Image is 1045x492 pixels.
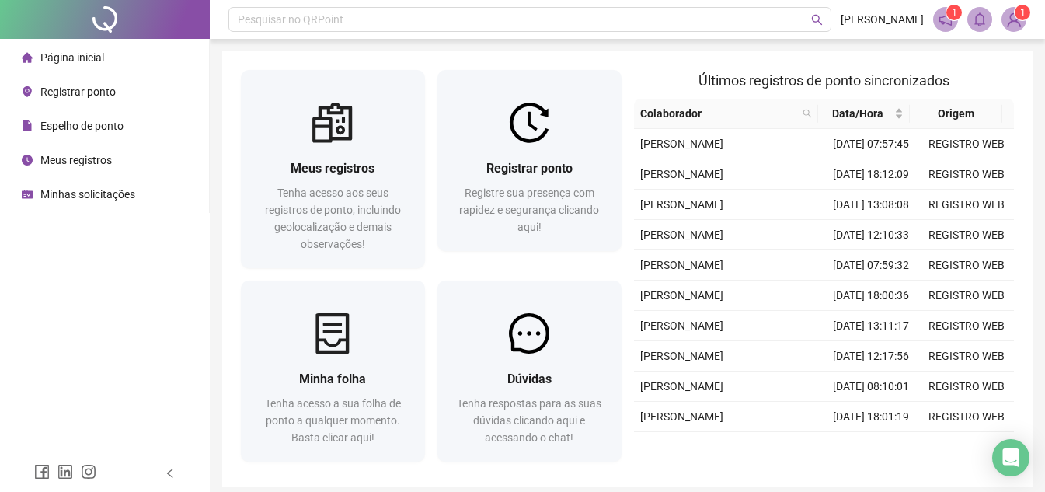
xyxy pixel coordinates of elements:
[919,372,1014,402] td: REGISTRO WEB
[919,129,1014,159] td: REGISTRO WEB
[824,105,892,122] span: Data/Hora
[1002,8,1026,31] img: 91060
[459,187,599,233] span: Registre sua presença com rapidez e segurança clicando aqui!
[40,120,124,132] span: Espelho de ponto
[81,464,96,480] span: instagram
[57,464,73,480] span: linkedin
[919,250,1014,281] td: REGISTRO WEB
[824,220,918,250] td: [DATE] 12:10:33
[486,161,573,176] span: Registrar ponto
[910,99,1002,129] th: Origem
[1015,5,1030,20] sup: Atualize o seu contato no menu Meus Dados
[824,372,918,402] td: [DATE] 08:10:01
[919,159,1014,190] td: REGISTRO WEB
[811,14,823,26] span: search
[803,109,812,118] span: search
[34,464,50,480] span: facebook
[698,72,949,89] span: Últimos registros de ponto sincronizados
[22,120,33,131] span: file
[640,198,723,211] span: [PERSON_NAME]
[22,52,33,63] span: home
[40,51,104,64] span: Página inicial
[457,397,601,444] span: Tenha respostas para as suas dúvidas clicando aqui e acessando o chat!
[919,190,1014,220] td: REGISTRO WEB
[919,311,1014,341] td: REGISTRO WEB
[640,350,723,362] span: [PERSON_NAME]
[437,70,622,251] a: Registrar pontoRegistre sua presença com rapidez e segurança clicando aqui!
[824,432,918,462] td: [DATE] 14:02:40
[824,190,918,220] td: [DATE] 13:08:08
[22,155,33,166] span: clock-circle
[946,5,962,20] sup: 1
[919,341,1014,372] td: REGISTRO WEB
[640,319,723,332] span: [PERSON_NAME]
[841,11,924,28] span: [PERSON_NAME]
[507,372,552,386] span: Dúvidas
[919,220,1014,250] td: REGISTRO WEB
[799,102,815,125] span: search
[437,281,622,462] a: DúvidasTenha respostas para as suas dúvidas clicando aqui e acessando o chat!
[919,432,1014,462] td: REGISTRO WEB
[952,7,957,18] span: 1
[40,188,135,201] span: Minhas solicitações
[265,187,401,250] span: Tenha acesso aos seus registros de ponto, incluindo geolocalização e demais observações!
[291,161,374,176] span: Meus registros
[640,410,723,423] span: [PERSON_NAME]
[165,468,176,479] span: left
[824,341,918,372] td: [DATE] 12:17:56
[939,12,953,26] span: notification
[824,129,918,159] td: [DATE] 07:57:45
[824,402,918,432] td: [DATE] 18:01:19
[992,439,1029,476] div: Open Intercom Messenger
[640,138,723,150] span: [PERSON_NAME]
[299,372,366,386] span: Minha folha
[640,168,723,180] span: [PERSON_NAME]
[919,281,1014,311] td: REGISTRO WEB
[824,311,918,341] td: [DATE] 13:11:17
[824,159,918,190] td: [DATE] 18:12:09
[640,105,796,122] span: Colaborador
[640,229,723,241] span: [PERSON_NAME]
[640,259,723,271] span: [PERSON_NAME]
[241,281,425,462] a: Minha folhaTenha acesso a sua folha de ponto a qualquer momento. Basta clicar aqui!
[973,12,987,26] span: bell
[22,189,33,200] span: schedule
[241,70,425,268] a: Meus registrosTenha acesso aos seus registros de ponto, incluindo geolocalização e demais observa...
[818,99,911,129] th: Data/Hora
[824,281,918,311] td: [DATE] 18:00:36
[22,86,33,97] span: environment
[1020,7,1026,18] span: 1
[640,289,723,302] span: [PERSON_NAME]
[640,380,723,393] span: [PERSON_NAME]
[824,250,918,281] td: [DATE] 07:59:32
[265,397,401,444] span: Tenha acesso a sua folha de ponto a qualquer momento. Basta clicar aqui!
[40,85,116,98] span: Registrar ponto
[919,402,1014,432] td: REGISTRO WEB
[40,154,112,166] span: Meus registros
